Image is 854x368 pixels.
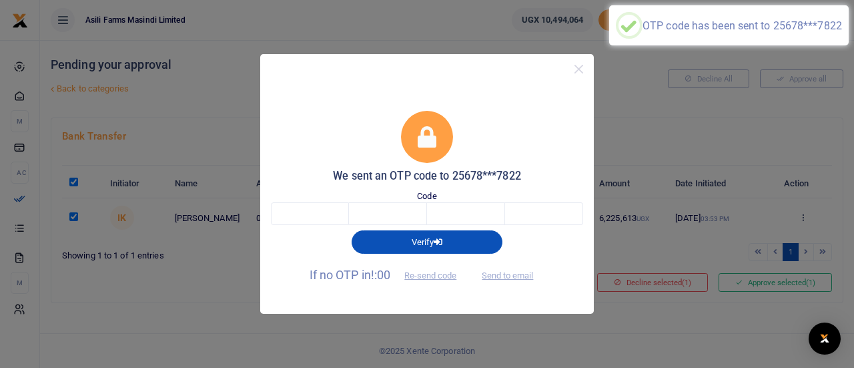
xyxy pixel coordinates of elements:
[271,170,583,183] h5: We sent an OTP code to 25678***7822
[417,190,436,203] label: Code
[569,59,588,79] button: Close
[352,230,502,253] button: Verify
[310,268,468,282] span: If no OTP in
[809,323,841,355] div: Open Intercom Messenger
[643,19,842,32] div: OTP code has been sent to 25678***7822
[371,268,390,282] span: !:00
